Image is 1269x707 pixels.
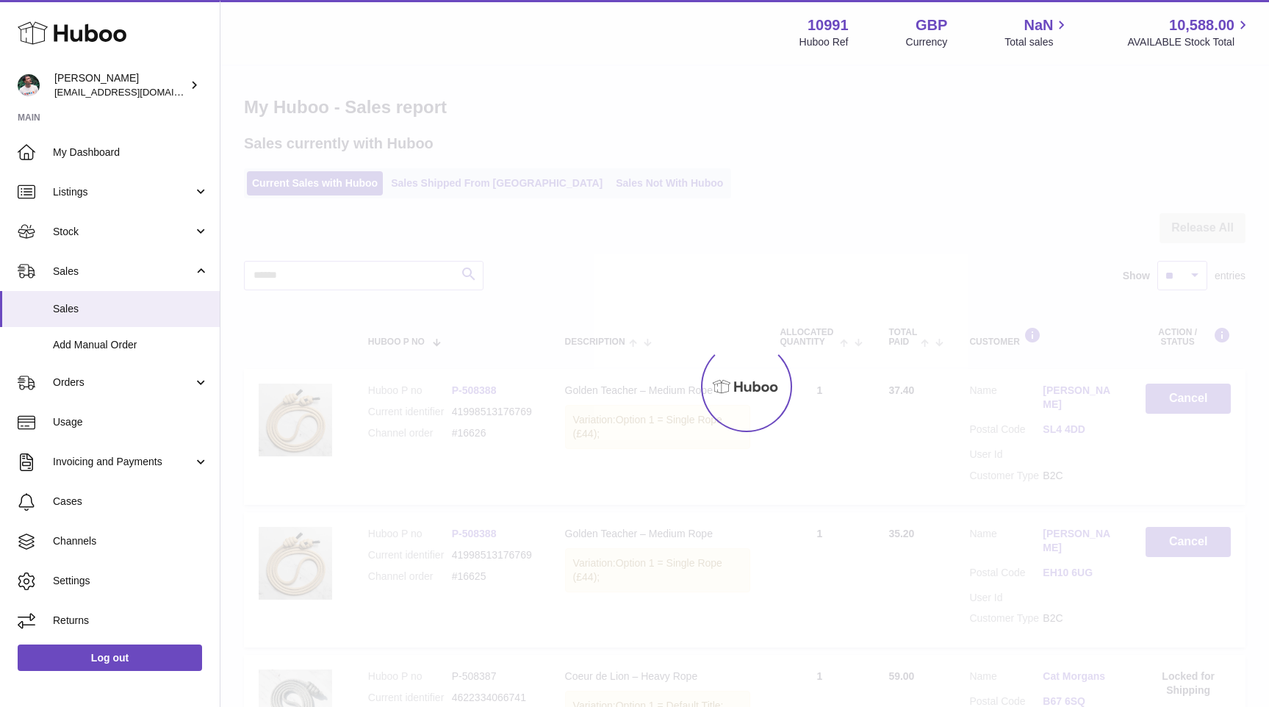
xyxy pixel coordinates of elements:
strong: 10991 [808,15,849,35]
span: 10,588.00 [1169,15,1234,35]
span: Cases [53,495,209,509]
span: Stock [53,225,193,239]
span: Sales [53,302,209,316]
strong: GBP [916,15,947,35]
span: NaN [1024,15,1053,35]
span: Total sales [1004,35,1070,49]
span: Orders [53,376,193,390]
div: Huboo Ref [799,35,849,49]
span: My Dashboard [53,146,209,159]
a: NaN Total sales [1004,15,1070,49]
span: Settings [53,574,209,588]
span: AVAILABLE Stock Total [1127,35,1251,49]
span: [EMAIL_ADDRESS][DOMAIN_NAME] [54,86,216,98]
span: Channels [53,534,209,548]
span: Listings [53,185,193,199]
span: Usage [53,415,209,429]
a: Log out [18,645,202,671]
div: [PERSON_NAME] [54,71,187,99]
span: Add Manual Order [53,338,209,352]
div: Currency [906,35,948,49]
span: Invoicing and Payments [53,455,193,469]
a: 10,588.00 AVAILABLE Stock Total [1127,15,1251,49]
span: Returns [53,614,209,628]
img: timshieff@gmail.com [18,74,40,96]
span: Sales [53,265,193,279]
